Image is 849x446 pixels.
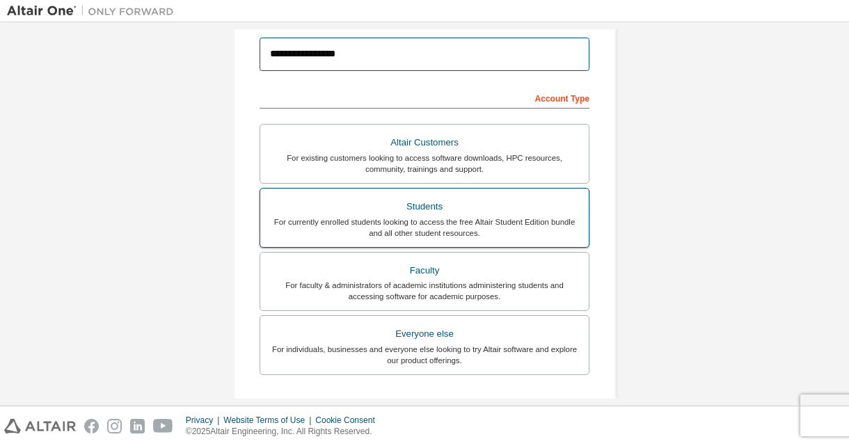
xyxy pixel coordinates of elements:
div: Your Profile [260,396,589,418]
div: Website Terms of Use [223,415,315,426]
div: Everyone else [269,324,580,344]
div: Account Type [260,86,589,109]
p: © 2025 Altair Engineering, Inc. All Rights Reserved. [186,426,383,438]
div: Altair Customers [269,133,580,152]
div: For individuals, businesses and everyone else looking to try Altair software and explore our prod... [269,344,580,366]
img: instagram.svg [107,419,122,433]
img: youtube.svg [153,419,173,433]
div: Faculty [269,261,580,280]
img: altair_logo.svg [4,419,76,433]
div: For faculty & administrators of academic institutions administering students and accessing softwa... [269,280,580,302]
div: Students [269,197,580,216]
div: For existing customers looking to access software downloads, HPC resources, community, trainings ... [269,152,580,175]
img: linkedin.svg [130,419,145,433]
div: For currently enrolled students looking to access the free Altair Student Edition bundle and all ... [269,216,580,239]
img: facebook.svg [84,419,99,433]
img: Altair One [7,4,181,18]
div: Privacy [186,415,223,426]
div: Cookie Consent [315,415,383,426]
